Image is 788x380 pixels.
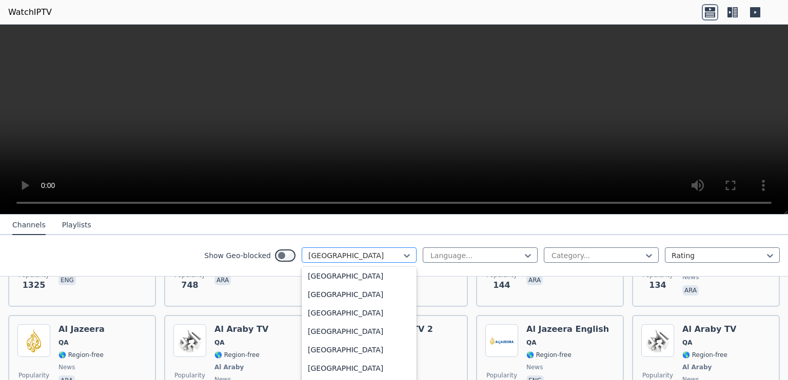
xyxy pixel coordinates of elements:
[302,304,417,322] div: [GEOGRAPHIC_DATA]
[486,371,517,379] span: Popularity
[214,363,244,371] span: Al Araby
[18,371,49,379] span: Popularity
[302,341,417,359] div: [GEOGRAPHIC_DATA]
[58,351,104,359] span: 🌎 Region-free
[526,363,543,371] span: news
[682,339,693,347] span: QA
[181,279,198,291] span: 748
[58,339,69,347] span: QA
[214,351,260,359] span: 🌎 Region-free
[58,275,76,285] p: eng
[8,6,52,18] a: WatchIPTV
[173,324,206,357] img: Al Araby TV
[302,267,417,285] div: [GEOGRAPHIC_DATA]
[58,363,75,371] span: news
[526,275,543,285] p: ara
[682,363,712,371] span: Al Araby
[682,351,727,359] span: 🌎 Region-free
[204,250,271,261] label: Show Geo-blocked
[214,324,268,334] h6: Al Araby TV
[214,339,225,347] span: QA
[174,371,205,379] span: Popularity
[302,322,417,341] div: [GEOGRAPHIC_DATA]
[302,285,417,304] div: [GEOGRAPHIC_DATA]
[214,275,231,285] p: ara
[302,359,417,377] div: [GEOGRAPHIC_DATA]
[526,339,537,347] span: QA
[682,285,699,295] p: ara
[682,273,699,281] span: news
[23,279,46,291] span: 1325
[62,216,91,235] button: Playlists
[526,324,609,334] h6: Al Jazeera English
[17,324,50,357] img: Al Jazeera
[58,324,105,334] h6: Al Jazeera
[682,324,736,334] h6: Al Araby TV
[649,279,666,291] span: 134
[485,324,518,357] img: Al Jazeera English
[642,371,673,379] span: Popularity
[12,216,46,235] button: Channels
[526,351,572,359] span: 🌎 Region-free
[641,324,674,357] img: Al Araby TV
[493,279,510,291] span: 144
